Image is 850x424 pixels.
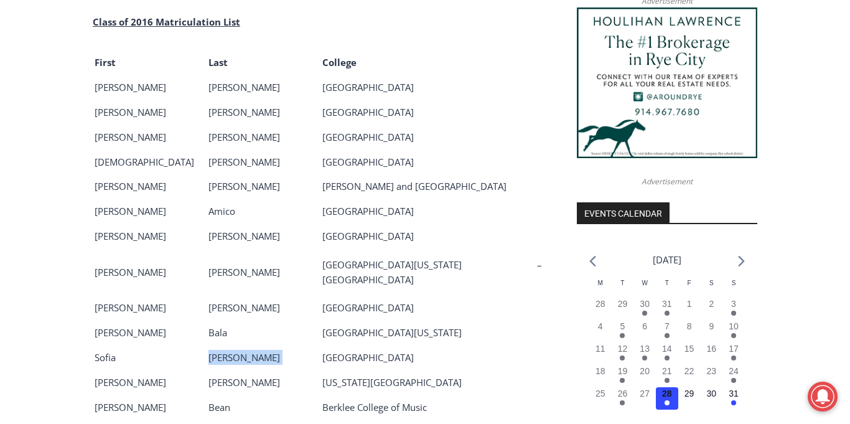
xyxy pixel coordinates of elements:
[208,154,320,169] p: [PERSON_NAME]
[93,16,240,28] strong: Class of 2016 Matriculation List
[4,128,122,176] span: Open Tues. - Sun. [PHONE_NUMBER]
[722,278,745,298] div: Sunday
[95,228,206,243] p: [PERSON_NAME]
[95,154,206,169] p: [DEMOGRAPHIC_DATA]
[731,299,736,309] time: 3
[642,321,647,331] time: 6
[322,375,542,390] p: [US_STATE][GEOGRAPHIC_DATA]
[678,365,701,387] button: 22
[665,321,670,331] time: 7
[612,365,634,387] button: 19 Has events
[620,356,625,360] em: Has events
[662,344,672,354] time: 14
[589,255,596,267] a: Previous month
[95,350,206,365] p: Sofia
[95,179,206,194] p: [PERSON_NAME]
[678,278,701,298] div: Friday
[700,365,722,387] button: 23
[700,278,722,298] div: Saturday
[729,389,739,398] time: 31
[325,124,577,152] span: Intern @ [DOMAIN_NAME]
[208,375,320,390] p: [PERSON_NAME]
[732,280,736,286] span: S
[684,366,694,376] time: 22
[612,387,634,410] button: 26 Has events
[700,342,722,365] button: 16
[589,387,612,410] button: 25
[620,333,625,338] em: Has events
[665,356,670,360] em: Has events
[612,342,634,365] button: 12 Has events
[589,320,612,342] button: 4
[722,342,745,365] button: 17 Has events
[612,278,634,298] div: Tuesday
[208,350,320,365] p: [PERSON_NAME]
[322,179,542,194] p: [PERSON_NAME] and [GEOGRAPHIC_DATA]
[612,298,634,320] button: 29
[662,299,672,309] time: 31
[633,320,656,342] button: 6
[95,204,206,219] p: [PERSON_NAME]
[678,342,701,365] button: 15
[95,325,206,340] p: [PERSON_NAME]
[722,320,745,342] button: 10 Has events
[678,320,701,342] button: 8
[640,299,650,309] time: 30
[95,400,206,415] p: [PERSON_NAME]
[684,344,694,354] time: 15
[656,298,678,320] button: 31 Has events
[642,311,647,316] em: Has events
[678,387,701,410] button: 29
[299,121,603,155] a: Intern @ [DOMAIN_NAME]
[208,105,320,120] p: [PERSON_NAME]
[642,280,647,286] span: W
[633,342,656,365] button: 13 Has events
[208,228,320,243] p: [PERSON_NAME]
[208,80,320,95] p: [PERSON_NAME]
[729,366,739,376] time: 24
[662,366,672,376] time: 21
[1,125,125,155] a: Open Tues. - Sun. [PHONE_NUMBER]
[656,320,678,342] button: 7 Has events
[640,366,650,376] time: 20
[95,375,206,390] p: [PERSON_NAME]
[598,280,603,286] span: M
[322,400,542,415] p: Berklee College of Music
[322,228,542,243] p: [GEOGRAPHIC_DATA]
[700,387,722,410] button: 30
[322,80,542,95] p: [GEOGRAPHIC_DATA]
[633,298,656,320] button: 30 Has events
[95,265,206,280] p: [PERSON_NAME]
[620,400,625,405] em: Has events
[642,356,647,360] em: Has events
[653,252,681,268] li: [DATE]
[687,299,692,309] time: 1
[656,342,678,365] button: 14 Has events
[612,320,634,342] button: 5 Has events
[687,321,692,331] time: 8
[633,387,656,410] button: 27
[738,255,745,267] a: Next month
[665,280,669,286] span: T
[208,265,320,280] p: [PERSON_NAME]
[314,1,588,121] div: "At the 10am stand-up meeting, each intern gets a chance to take [PERSON_NAME] and the other inte...
[322,325,542,340] p: [GEOGRAPHIC_DATA][US_STATE]
[707,389,717,398] time: 30
[722,298,745,320] button: 3 Has events
[729,321,739,331] time: 10
[731,333,736,338] em: Has events
[577,202,670,224] h2: Events Calendar
[618,389,628,398] time: 26
[618,299,628,309] time: 29
[322,204,542,219] p: [GEOGRAPHIC_DATA]
[589,342,612,365] button: 11
[729,344,739,354] time: 17
[208,56,228,68] strong: Last
[95,130,206,144] p: [PERSON_NAME]
[678,298,701,320] button: 1
[709,299,714,309] time: 2
[618,366,628,376] time: 19
[322,257,542,287] p: [GEOGRAPHIC_DATA][US_STATE] – [GEOGRAPHIC_DATA]
[656,278,678,298] div: Thursday
[208,400,320,415] p: Bean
